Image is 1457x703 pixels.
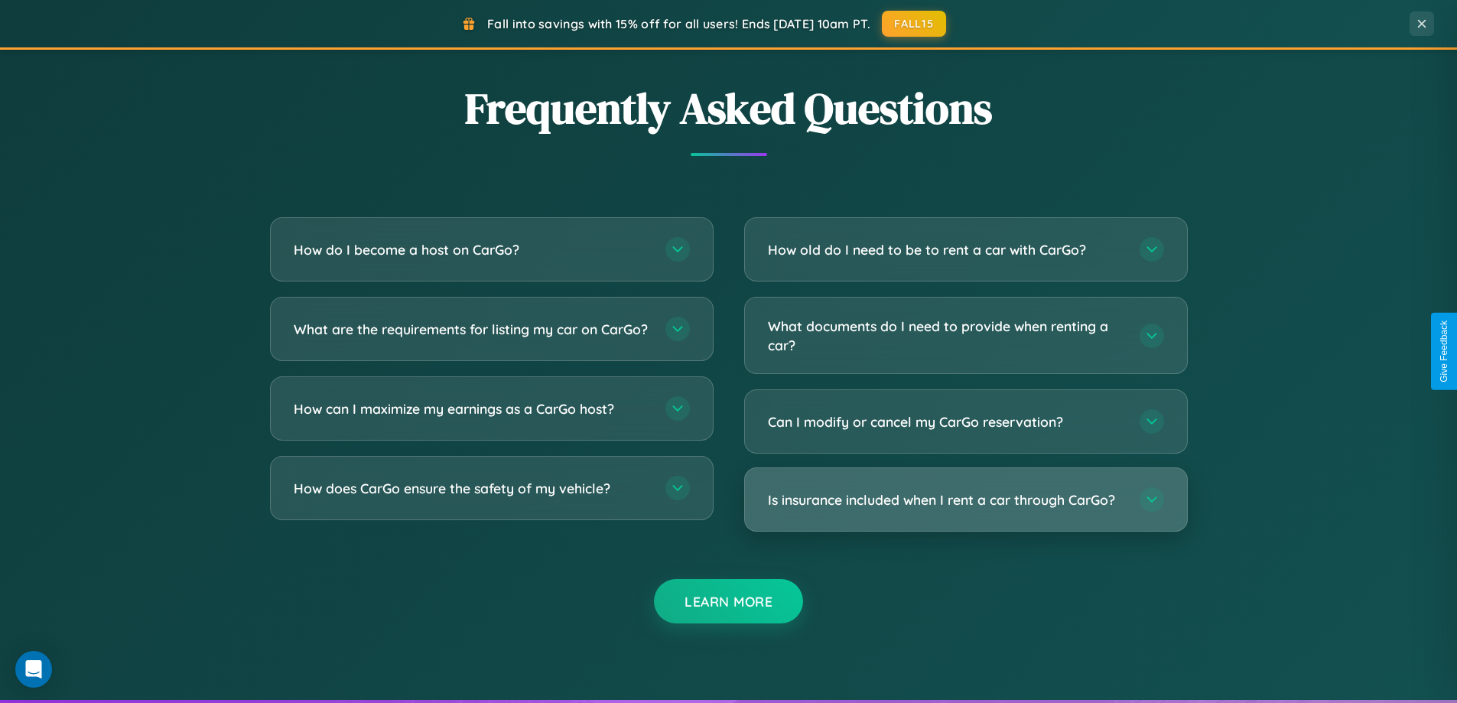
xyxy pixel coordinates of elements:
[294,320,650,339] h3: What are the requirements for listing my car on CarGo?
[768,490,1124,509] h3: Is insurance included when I rent a car through CarGo?
[294,240,650,259] h3: How do I become a host on CarGo?
[882,11,946,37] button: FALL15
[15,651,52,688] div: Open Intercom Messenger
[768,317,1124,354] h3: What documents do I need to provide when renting a car?
[1439,321,1449,382] div: Give Feedback
[270,79,1188,138] h2: Frequently Asked Questions
[294,399,650,418] h3: How can I maximize my earnings as a CarGo host?
[768,412,1124,431] h3: Can I modify or cancel my CarGo reservation?
[768,240,1124,259] h3: How old do I need to be to rent a car with CarGo?
[654,579,803,623] button: Learn More
[294,479,650,498] h3: How does CarGo ensure the safety of my vehicle?
[487,16,870,31] span: Fall into savings with 15% off for all users! Ends [DATE] 10am PT.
